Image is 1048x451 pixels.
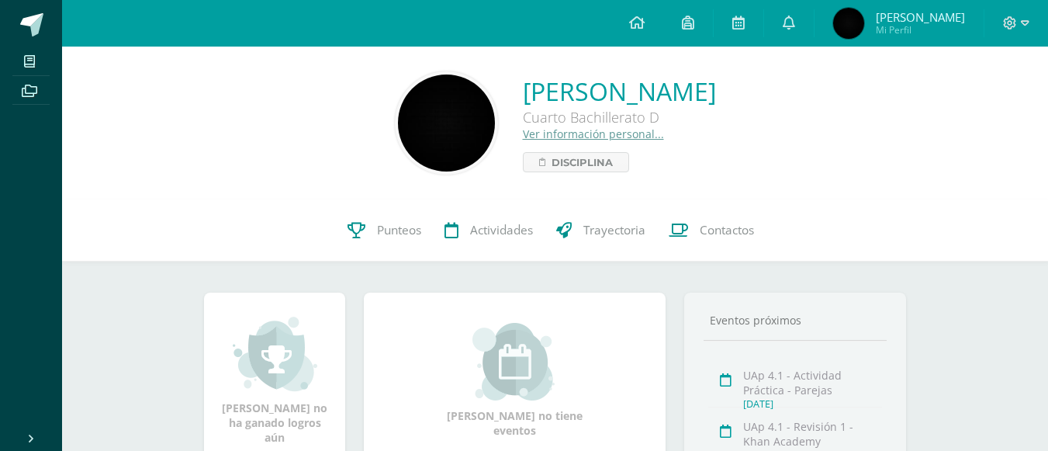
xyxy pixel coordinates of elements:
div: Eventos próximos [704,313,887,328]
span: Punteos [377,222,421,238]
a: Disciplina [523,152,629,172]
a: Trayectoria [545,199,657,262]
img: fa3871fd5fcf21650d283b11100dd684.png [833,8,864,39]
img: 8457b52ed5f653bf2a118d8c48dd3099.png [398,75,495,172]
a: Punteos [336,199,433,262]
a: [PERSON_NAME] [523,75,716,108]
span: Mi Perfil [876,23,965,36]
div: [PERSON_NAME] no tiene eventos [438,323,593,438]
div: UAp 4.1 - Actividad Práctica - Parejas [743,368,882,397]
a: Contactos [657,199,766,262]
span: Disciplina [552,153,613,172]
a: Ver información personal... [523,127,664,141]
span: Contactos [700,222,754,238]
span: Trayectoria [583,222,645,238]
div: UAp 4.1 - Revisión 1 - Khan Academy [743,419,882,449]
div: Cuarto Bachillerato D [523,108,716,127]
span: Actividades [470,222,533,238]
div: [DATE] [743,397,882,411]
div: [PERSON_NAME] no ha ganado logros aún [220,315,330,445]
img: event_small.png [472,323,557,401]
img: achievement_small.png [233,315,317,393]
a: Actividades [433,199,545,262]
span: [PERSON_NAME] [876,9,965,25]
